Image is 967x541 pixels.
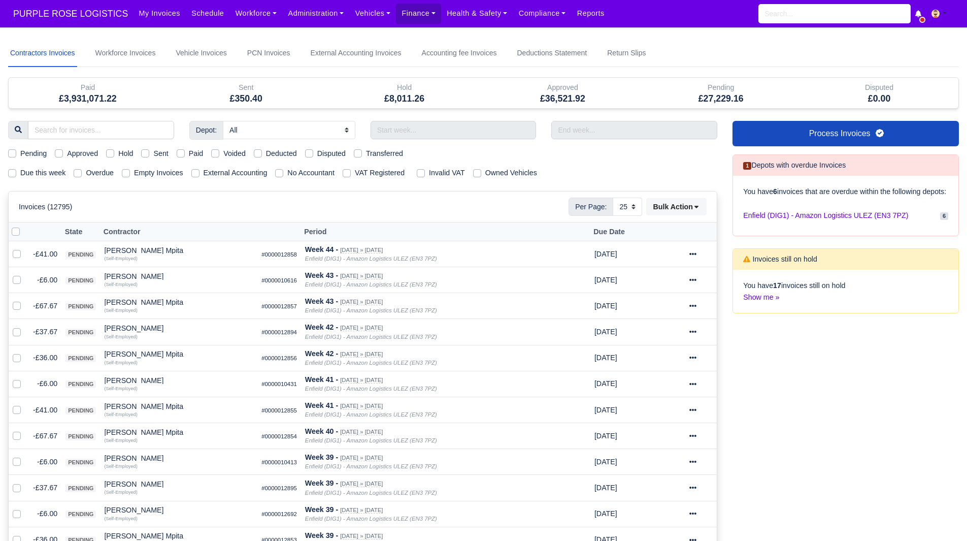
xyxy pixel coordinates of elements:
div: [PERSON_NAME] Mpita [104,429,253,436]
label: Overdue [86,167,114,179]
strong: Week 39 - [305,453,338,461]
label: Owned Vehicles [485,167,537,179]
strong: Week 44 - [305,245,338,253]
h5: £0.00 [808,93,951,104]
small: [DATE] » [DATE] [340,533,383,539]
small: (Self-Employed) [104,256,137,261]
div: [PERSON_NAME] [104,455,253,462]
input: Search... [758,4,911,23]
span: pending [65,433,96,440]
small: [DATE] » [DATE] [340,403,383,409]
td: -£67.67 [29,293,61,319]
i: Enfield (DIG1) - Amazon Logistics ULEZ (EN3 7PZ) [305,463,437,469]
span: 1 month from now [594,484,617,492]
div: Hold [333,82,476,93]
div: You have invoices still on hold [733,270,958,313]
th: Due Date [590,222,669,241]
small: [DATE] » [DATE] [340,299,383,305]
h6: Invoices (12795) [19,203,72,211]
button: Bulk Action [646,198,707,215]
a: Health & Safety [441,4,513,23]
label: Transferred [366,148,403,160]
div: Hold [325,78,484,108]
small: #0000012856 [261,355,297,361]
div: [PERSON_NAME] [104,377,253,384]
span: 2 months from now [594,354,617,362]
span: 1 month from now [594,458,617,466]
span: pending [65,329,96,336]
span: pending [65,511,96,518]
td: -£67.67 [29,423,61,449]
div: Paid [9,78,167,108]
div: Pending [642,78,800,108]
label: Deducted [266,148,297,160]
i: Enfield (DIG1) - Amazon Logistics ULEZ (EN3 7PZ) [305,411,437,418]
label: No Accountant [287,167,335,179]
small: [DATE] » [DATE] [340,351,383,358]
a: Vehicles [350,4,396,23]
small: #0000012894 [261,329,297,335]
i: Enfield (DIG1) - Amazon Logistics ULEZ (EN3 7PZ) [305,437,437,443]
span: pending [65,277,96,284]
small: #0000012854 [261,433,297,439]
a: Schedule [186,4,229,23]
small: #0000010413 [261,459,297,465]
div: Disputed [808,82,951,93]
div: [PERSON_NAME] Mpita [104,403,253,410]
div: [PERSON_NAME] Mpita [104,532,253,539]
small: [DATE] » [DATE] [340,481,383,487]
a: Compliance [513,4,572,23]
span: pending [65,355,96,362]
span: pending [65,407,96,415]
strong: 6 [773,187,777,196]
p: You have invoices that are overdue within the following depots: [743,186,948,198]
strong: Week 39 - [305,479,338,487]
span: 2 months from now [594,328,617,336]
strong: Week 39 - [305,505,338,514]
i: Enfield (DIG1) - Amazon Logistics ULEZ (EN3 7PZ) [305,386,437,392]
small: #0000012857 [261,303,297,309]
small: #0000012692 [261,511,297,517]
small: [DATE] » [DATE] [340,455,383,461]
td: -£37.67 [29,319,61,345]
small: (Self-Employed) [104,308,137,313]
strong: Week 42 - [305,323,338,331]
label: Paid [189,148,204,160]
small: [DATE] » [DATE] [340,273,383,279]
span: 2 months from now [594,432,617,440]
a: Administration [282,4,349,23]
small: (Self-Employed) [104,386,137,391]
a: Reports [572,4,610,23]
span: pending [65,485,96,492]
div: [PERSON_NAME] Mpita [104,247,253,254]
a: Vehicle Invoices [174,40,228,67]
i: Enfield (DIG1) - Amazon Logistics ULEZ (EN3 7PZ) [305,334,437,340]
td: -£6.00 [29,371,61,397]
small: (Self-Employed) [104,360,137,365]
i: Enfield (DIG1) - Amazon Logistics ULEZ (EN3 7PZ) [305,256,437,262]
span: pending [65,251,96,259]
strong: Week 41 - [305,375,338,384]
div: [PERSON_NAME] [104,325,253,332]
div: Pending [649,82,792,93]
a: Process Invoices [732,121,959,146]
a: Show me » [743,293,779,301]
strong: Week 39 - [305,531,338,539]
div: Disputed [800,78,958,108]
h6: Invoices still on hold [743,255,817,264]
span: Depot: [189,121,223,139]
td: -£37.67 [29,475,61,501]
a: Contractors Invoices [8,40,77,67]
a: External Accounting Invoices [309,40,404,67]
small: (Self-Employed) [104,438,137,443]
a: Workforce [230,4,283,23]
label: Sent [153,148,168,160]
h5: £27,229.16 [649,93,792,104]
span: Enfield (DIG1) - Amazon Logistics ULEZ (EN3 7PZ) [743,210,908,221]
label: VAT Registered [355,167,405,179]
div: [PERSON_NAME] Mpita [104,299,253,306]
div: Sent [175,82,318,93]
